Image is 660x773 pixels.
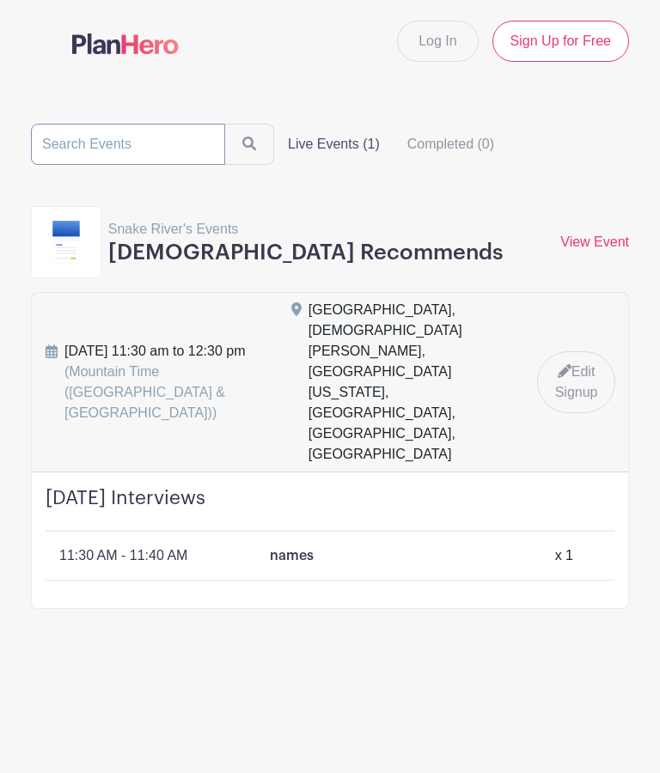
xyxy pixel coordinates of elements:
[64,341,271,423] span: [DATE] 11:30 am to 12:30 pm
[394,127,508,161] label: Completed (0)
[64,364,225,420] span: (Mountain Time ([GEOGRAPHIC_DATA] & [GEOGRAPHIC_DATA]))
[555,545,573,566] div: x 1
[397,21,478,62] a: Log In
[274,127,508,161] div: filters
[59,545,187,566] p: 11:30 AM - 11:40 AM
[537,351,616,413] a: Edit Signup
[31,124,225,165] input: Search Events
[309,300,503,465] div: [GEOGRAPHIC_DATA], [DEMOGRAPHIC_DATA][PERSON_NAME], [GEOGRAPHIC_DATA][US_STATE], [GEOGRAPHIC_DATA...
[52,221,80,264] img: template9-63edcacfaf2fb6570c2d519c84fe92c0a60f82f14013cd3b098e25ecaaffc40c.svg
[46,486,614,532] h4: [DATE] Interviews
[108,219,504,240] p: Snake River's Events
[72,33,179,54] img: logo-507f7623f17ff9eddc593b1ce0a138ce2505c220e1c5a4e2b4648c50719b7d32.svg
[108,240,504,265] h3: [DEMOGRAPHIC_DATA] Recommends
[560,234,629,249] a: View Event
[270,545,314,566] p: names
[492,21,629,62] a: Sign Up for Free
[274,127,394,161] label: Live Events (1)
